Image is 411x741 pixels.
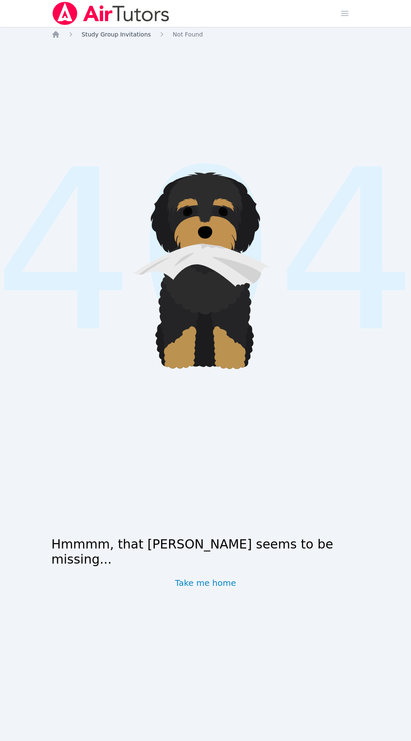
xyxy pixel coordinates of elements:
[173,31,203,38] span: Not Found
[82,30,151,39] a: Study Group Invitations
[52,30,360,39] nav: Breadcrumb
[173,30,203,39] a: Not Found
[82,31,151,38] span: Study Group Invitations
[52,537,360,567] h1: Hmmmm, that [PERSON_NAME] seems to be missing...
[52,2,170,25] img: Air Tutors
[175,577,236,589] a: Take me home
